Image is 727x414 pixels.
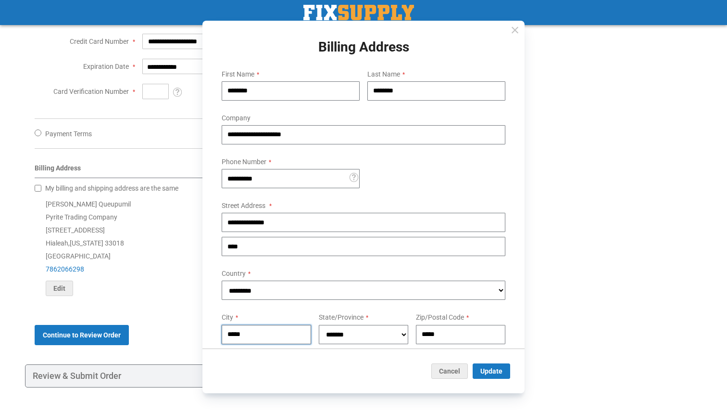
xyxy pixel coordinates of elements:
[439,367,460,375] span: Cancel
[214,40,513,55] h1: Billing Address
[53,88,129,95] span: Card Verification Number
[70,38,129,45] span: Credit Card Number
[480,367,502,375] span: Update
[367,70,400,78] span: Last Name
[303,5,414,20] a: store logo
[83,63,129,70] span: Expiration Date
[53,285,65,292] span: Edit
[222,114,251,122] span: Company
[35,198,452,296] div: [PERSON_NAME] Queupumil Pyrite Trading Company [STREET_ADDRESS] Hialeah , 33018 [GEOGRAPHIC_DATA]
[222,70,254,78] span: First Name
[222,158,266,166] span: Phone Number
[416,313,464,321] span: Zip/Postal Code
[46,281,73,296] button: Edit
[222,270,246,277] span: Country
[43,331,121,339] span: Continue to Review Order
[35,163,452,178] div: Billing Address
[319,313,363,321] span: State/Province
[222,202,265,209] span: Street Address
[70,239,103,247] span: [US_STATE]
[25,364,462,388] div: Review & Submit Order
[431,363,468,379] button: Cancel
[35,325,129,345] button: Continue to Review Order
[45,130,92,138] span: Payment Terms
[473,363,510,379] button: Update
[45,184,178,192] span: My billing and shipping address are the same
[303,5,414,20] img: Fix Industrial Supply
[46,265,84,273] a: 7862066298
[222,313,233,321] span: City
